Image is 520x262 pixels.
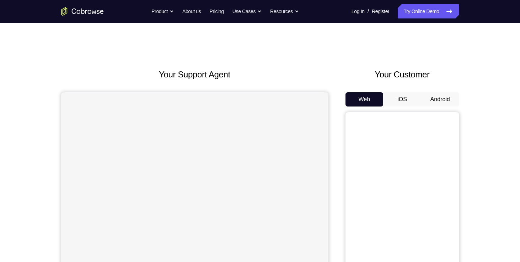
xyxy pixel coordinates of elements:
a: Go to the home page [61,7,104,16]
h2: Your Support Agent [61,68,328,81]
a: Register [372,4,389,18]
a: Log In [352,4,365,18]
a: About us [182,4,201,18]
a: Pricing [209,4,224,18]
button: Resources [270,4,299,18]
button: iOS [383,92,421,107]
span: / [368,7,369,16]
button: Use Cases [232,4,262,18]
a: Try Online Demo [398,4,459,18]
button: Product [151,4,174,18]
button: Android [421,92,459,107]
button: Web [345,92,384,107]
h2: Your Customer [345,68,459,81]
